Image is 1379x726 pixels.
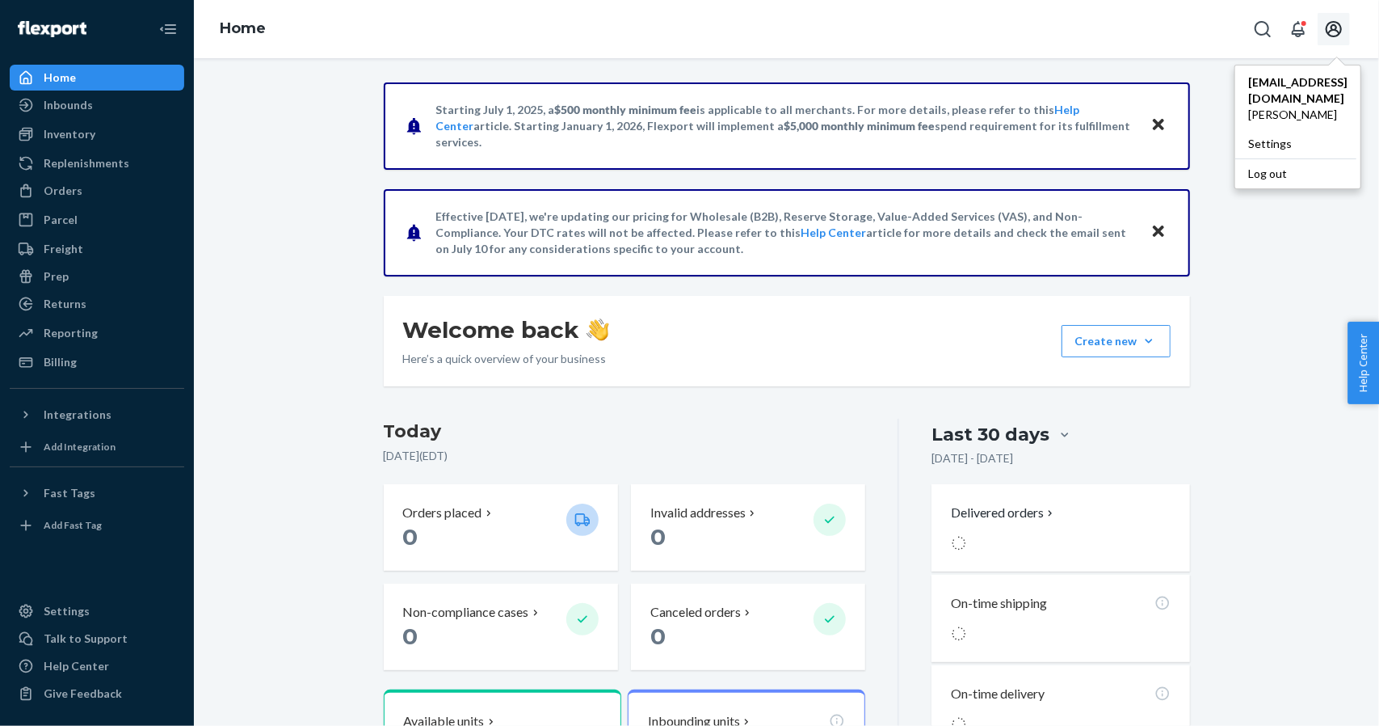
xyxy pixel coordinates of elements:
[10,320,184,346] a: Reporting
[784,119,935,133] span: $5,000 monthly minimum fee
[403,523,418,551] span: 0
[555,103,697,116] span: $500 monthly minimum fee
[10,264,184,289] a: Prep
[10,653,184,679] a: Help Center
[1062,325,1171,357] button: Create new
[10,178,184,204] a: Orders
[18,21,86,37] img: Flexport logo
[44,325,98,341] div: Reporting
[1235,158,1356,188] button: Log out
[44,440,116,454] div: Add Integration
[1248,74,1347,107] span: [EMAIL_ADDRESS][DOMAIN_NAME]
[44,686,122,702] div: Give Feedback
[10,121,184,147] a: Inventory
[44,658,109,674] div: Help Center
[44,212,78,228] div: Parcel
[10,65,184,91] a: Home
[10,513,184,538] a: Add Fast Tag
[44,126,95,142] div: Inventory
[10,236,184,262] a: Freight
[586,319,609,341] img: hand-wave emoji
[631,484,865,571] button: Invalid addresses 0
[44,354,77,370] div: Billing
[44,97,93,113] div: Inbounds
[931,422,1049,447] div: Last 30 days
[10,681,184,707] button: Give Feedback
[44,603,90,619] div: Settings
[1318,13,1350,45] button: Open account menu
[10,480,184,506] button: Fast Tags
[10,349,184,375] a: Billing
[10,626,184,652] a: Talk to Support
[10,598,184,624] a: Settings
[44,241,83,257] div: Freight
[207,6,279,53] ol: breadcrumbs
[44,268,69,285] div: Prep
[10,92,184,118] a: Inbounds
[1235,68,1360,129] a: [EMAIL_ADDRESS][DOMAIN_NAME][PERSON_NAME]
[44,296,86,312] div: Returns
[631,584,865,670] button: Canceled orders 0
[44,155,129,171] div: Replenishments
[650,623,666,650] span: 0
[44,518,102,532] div: Add Fast Tag
[10,150,184,176] a: Replenishments
[10,402,184,428] button: Integrations
[384,484,618,571] button: Orders placed 0
[650,504,746,522] p: Invalid addresses
[436,102,1135,150] p: Starting July 1, 2025, a is applicable to all merchants. For more details, please refer to this a...
[403,315,609,344] h1: Welcome back
[44,183,82,199] div: Orders
[436,209,1135,257] p: Effective [DATE], we're updating our pricing for Wholesale (B2B), Reserve Storage, Value-Added Se...
[403,603,529,622] p: Non-compliance cases
[1148,221,1169,244] button: Close
[650,523,666,551] span: 0
[403,351,609,367] p: Here’s a quick overview of your business
[44,70,76,86] div: Home
[152,13,184,45] button: Close Navigation
[1347,322,1379,404] button: Help Center
[384,448,866,464] p: [DATE] ( EDT )
[403,504,482,522] p: Orders placed
[1235,129,1360,158] a: Settings
[951,685,1045,703] p: On-time delivery
[44,407,111,423] div: Integrations
[1282,13,1314,45] button: Open notifications
[10,434,184,460] a: Add Integration
[384,419,866,445] h3: Today
[403,623,418,650] span: 0
[951,504,1057,522] button: Delivered orders
[931,450,1013,466] p: [DATE] - [DATE]
[44,631,128,647] div: Talk to Support
[1248,107,1347,123] span: [PERSON_NAME]
[650,603,741,622] p: Canceled orders
[220,19,266,37] a: Home
[801,226,867,239] a: Help Center
[10,291,184,317] a: Returns
[951,594,1047,613] p: On-time shipping
[1247,13,1279,45] button: Open Search Box
[384,584,618,670] button: Non-compliance cases 0
[10,207,184,233] a: Parcel
[44,485,95,501] div: Fast Tags
[1148,114,1169,137] button: Close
